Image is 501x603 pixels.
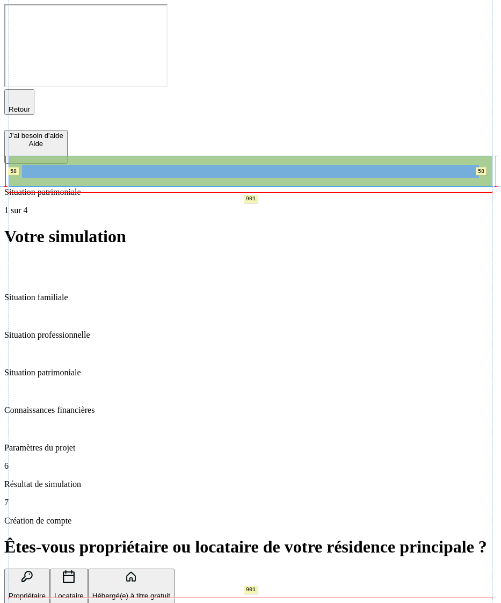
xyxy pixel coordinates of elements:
[4,206,497,215] p: 1 sur 4
[4,461,497,471] p: 6
[4,480,497,489] p: Résultat de simulation
[92,592,170,600] p: Hébergé(e) à titre gratuit
[4,516,497,526] p: Création de compte
[4,89,34,115] button: Retour
[4,187,497,197] p: Situation patrimoniale
[9,132,63,140] div: J’ai besoin d'aide
[4,405,497,415] p: Connaissances financières
[4,537,497,557] h1: Êtes-vous propriétaire ou locataire de votre résidence principale ?
[9,105,30,113] span: Retour
[4,330,497,340] p: Situation professionnelle
[4,368,497,377] p: Situation patrimoniale
[4,498,497,507] p: 7
[4,293,497,302] p: Situation familiale
[4,443,497,453] p: Paramètres du projet
[4,227,497,246] h1: Votre simulation
[9,592,46,600] p: Propriétaire
[4,130,68,164] button: J’ai besoin d'aideAide
[54,592,84,600] p: Locataire
[9,140,63,148] div: Aide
